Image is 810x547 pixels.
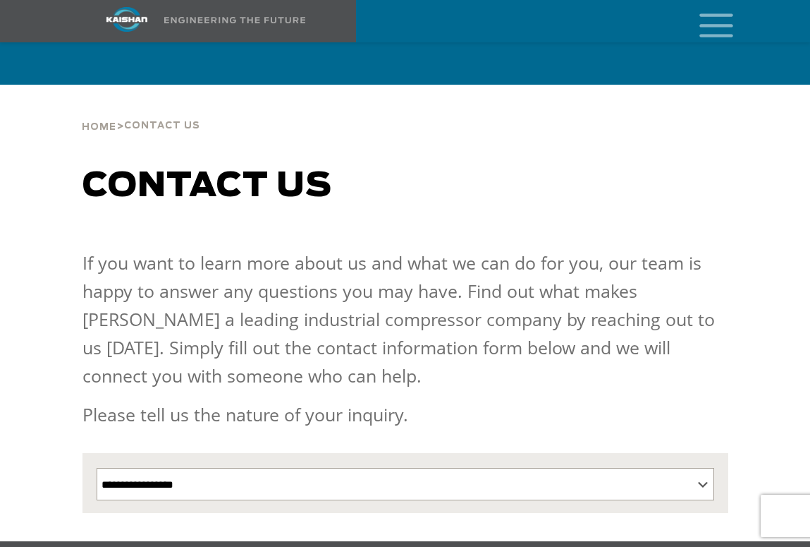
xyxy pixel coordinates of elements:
span: Contact Us [124,121,200,131]
div: > [82,85,200,138]
a: mobile menu [694,9,718,33]
p: Please tell us the nature of your inquiry. [82,400,728,428]
span: Home [82,123,116,132]
img: kaishan logo [74,7,180,32]
a: Home [82,120,116,133]
p: If you want to learn more about us and what we can do for you, our team is happy to answer any qu... [82,248,728,390]
img: Engineering the future [164,17,305,23]
span: Contact us [82,169,332,203]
